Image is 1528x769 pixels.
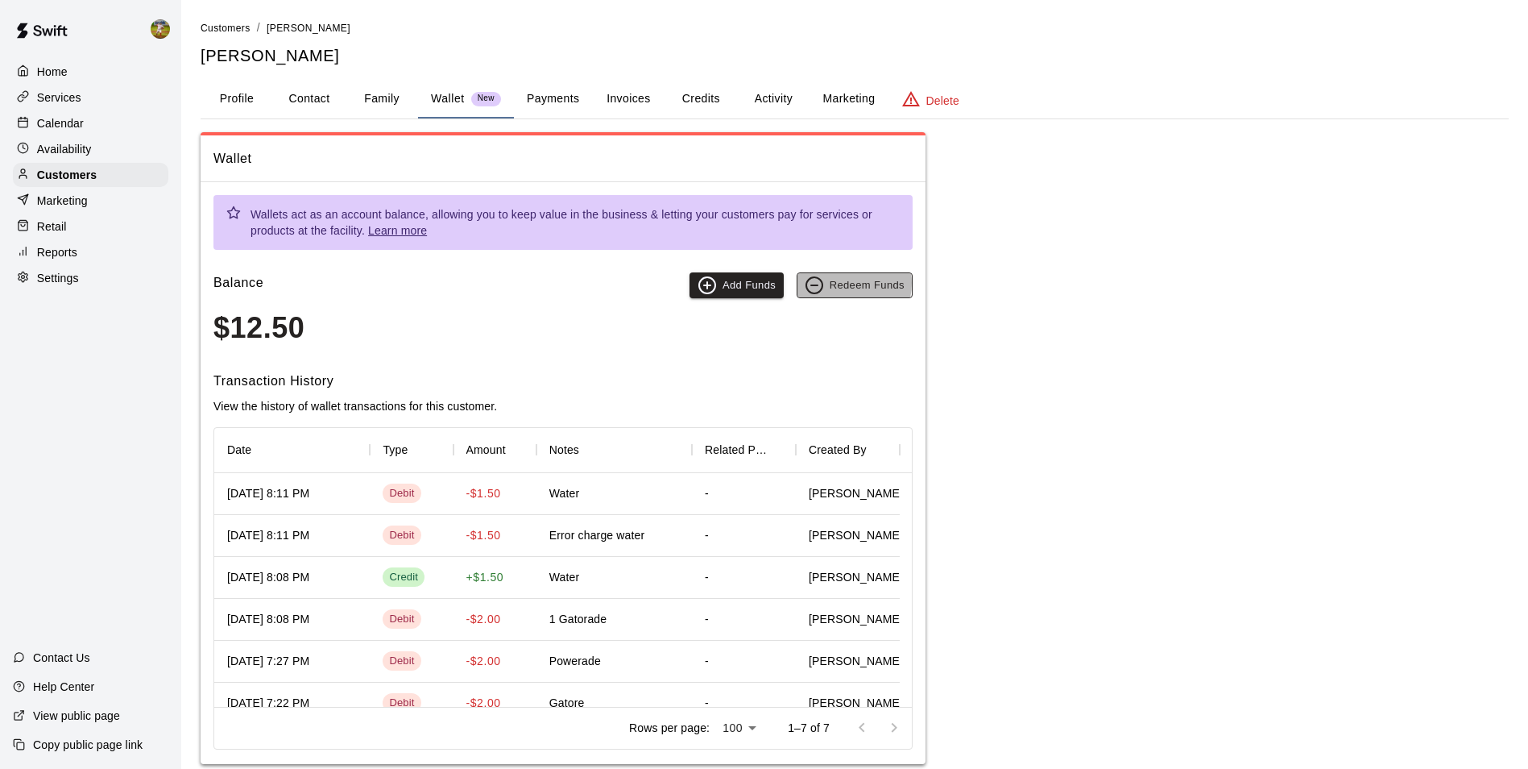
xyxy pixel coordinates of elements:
a: Reports [13,240,168,264]
p: -$1.50 [466,485,501,502]
div: Error charge water [549,527,645,543]
button: Payments [514,80,592,118]
div: Aug 11, 2025 7:27 PM [227,653,309,669]
div: Date [227,427,251,472]
button: Sort [408,439,430,461]
p: Retail [37,218,67,235]
span: [PERSON_NAME] [809,611,903,627]
a: Learn more [368,224,427,237]
a: Availability [13,137,168,161]
span: Wallet [213,148,913,169]
a: Calendar [13,111,168,135]
p: -$2.00 [466,611,501,628]
p: Calendar [37,115,84,131]
p: Home [37,64,68,80]
div: - [692,641,796,683]
span: [PERSON_NAME] [809,695,903,711]
button: Add Funds [689,272,784,298]
a: Services [13,85,168,110]
p: Copy public page link [33,737,143,753]
div: Aug 11, 2025 8:11 PM [227,527,309,543]
img: Jhonny Montoya [151,19,170,39]
h5: [PERSON_NAME] [201,45,1509,67]
div: Debit [389,654,414,669]
div: Debit [389,696,414,711]
div: Type [370,427,453,472]
button: Invoices [592,80,665,118]
div: Retail [13,214,168,239]
div: Type [383,427,408,472]
div: Jhonny Montoya [147,13,181,45]
div: Debit [389,486,414,501]
div: Created By [809,427,867,472]
button: Redeem Funds [797,272,913,298]
div: Debit [389,528,414,543]
h3: $12.50 [213,311,913,345]
div: Water [549,485,580,501]
span: Customers [201,23,251,34]
p: Settings [37,270,79,286]
p: + $1.50 [466,569,504,586]
div: Aug 11, 2025 7:22 PM [227,695,309,711]
div: - [692,557,796,599]
p: Marketing [37,193,88,209]
button: Activity [737,80,810,118]
div: Related Payment ID [692,427,796,472]
nav: breadcrumb [201,19,1509,37]
h6: Transaction History [213,371,913,392]
li: / [257,19,260,36]
div: - [692,515,796,557]
p: -$2.00 [466,653,501,670]
a: Settings [13,266,168,290]
span: [PERSON_NAME] [267,23,350,34]
p: Help Center [33,679,94,695]
p: Contact Us [33,650,90,666]
div: - [692,683,796,725]
div: 100 [716,717,762,740]
span: [PERSON_NAME] [809,485,903,501]
a: Customers [13,163,168,187]
div: Credit [389,570,418,585]
button: Contact [273,80,346,118]
div: Date [214,427,370,472]
div: Powerade [549,653,601,669]
div: basic tabs example [201,80,1509,118]
div: - [692,473,796,515]
span: New [471,94,501,104]
div: Aug 11, 2025 8:08 PM [227,611,309,627]
div: Created By [796,427,900,472]
p: View the history of wallet transactions for this customer. [213,398,913,414]
a: Home [13,60,168,84]
p: -$2.00 [466,695,501,712]
div: Related Payment ID [705,427,768,472]
h6: Balance [213,272,263,298]
p: View public page [33,708,120,724]
div: - [692,599,796,641]
p: Customers [37,167,97,183]
button: Credits [665,80,737,118]
div: Amount [466,427,506,472]
div: Notes [536,427,692,472]
button: Marketing [810,80,888,118]
button: Profile [201,80,273,118]
div: Gatore [549,695,585,711]
div: Aug 11, 2025 8:08 PM [227,569,309,585]
p: Rows per page: [629,720,710,736]
p: 1–7 of 7 [788,720,830,736]
p: -$1.50 [466,527,501,544]
a: Customers [201,21,251,34]
p: Wallet [431,90,465,107]
button: Sort [579,439,602,461]
button: Sort [768,439,791,461]
a: Marketing [13,189,168,213]
button: Sort [867,439,889,461]
button: Sort [506,439,528,461]
p: Reports [37,244,77,260]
